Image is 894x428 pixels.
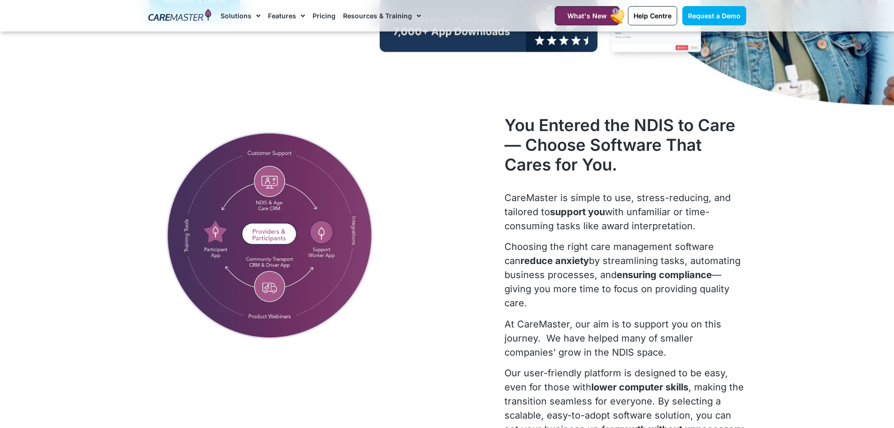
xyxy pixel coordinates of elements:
a: Request a Demo [682,6,746,25]
a: Help Centre [628,6,677,25]
img: caremaster-ndis-participant-centric [148,115,391,353]
a: What's New [555,6,619,25]
span: Request a Demo [688,12,741,20]
strong: reduce anxiety [520,255,589,266]
strong: lower computer skills [591,381,688,393]
h2: You Entered the NDIS to Care— Choose Software That Cares for You. [504,115,746,174]
img: CareMaster Logo [148,9,212,23]
strong: support you [550,206,605,218]
strong: ensuring compliance [617,269,712,280]
p: Choosing the right care management software can by streamlining tasks, automating business proces... [504,240,746,310]
p: At CareMaster, our aim is to support you on this journey. We have helped many of smaller companie... [504,317,746,359]
p: CareMaster is simple to use, stress-reducing, and tailored to with unfamiliar or time-consuming t... [504,191,746,233]
span: Help Centre [634,12,672,20]
span: What's New [567,12,607,20]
